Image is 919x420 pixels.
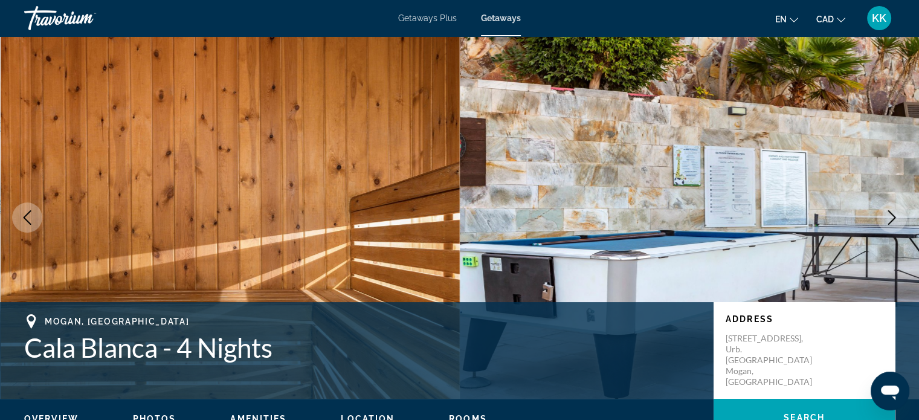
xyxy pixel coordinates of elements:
[24,332,701,363] h1: Cala Blanca - 4 Nights
[863,5,895,31] button: User Menu
[871,372,909,410] iframe: Button to launch messaging window
[816,10,845,28] button: Change currency
[775,15,787,24] span: en
[24,2,145,34] a: Travorium
[775,10,798,28] button: Change language
[872,12,886,24] span: KK
[877,202,907,233] button: Next image
[481,13,521,23] a: Getaways
[12,202,42,233] button: Previous image
[726,314,883,324] p: Address
[45,317,189,326] span: Mogan, [GEOGRAPHIC_DATA]
[726,333,822,387] p: [STREET_ADDRESS], Urb. [GEOGRAPHIC_DATA] Mogan, [GEOGRAPHIC_DATA]
[816,15,834,24] span: CAD
[398,13,457,23] a: Getaways Plus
